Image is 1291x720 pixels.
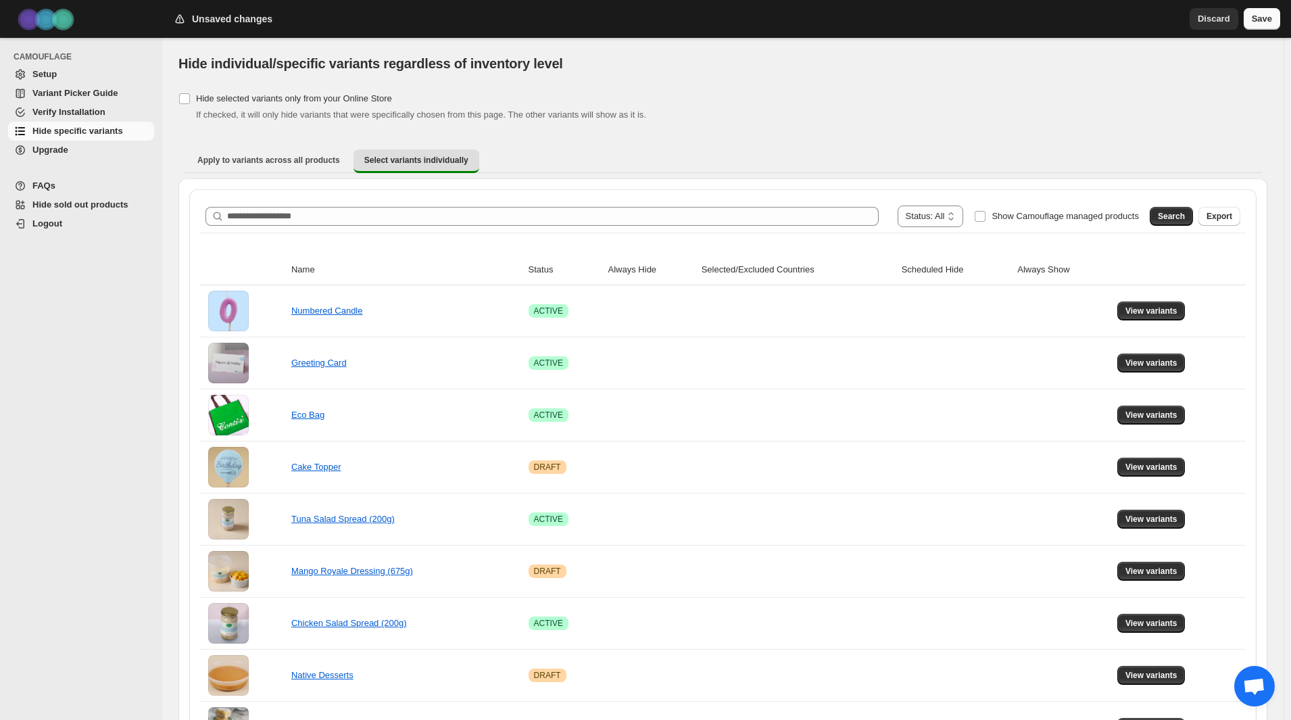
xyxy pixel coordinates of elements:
span: Save [1252,12,1272,26]
button: View variants [1117,406,1186,425]
button: View variants [1117,458,1186,477]
a: Cake Topper [291,462,341,472]
a: Mango Royale Dressing (675g) [291,566,413,576]
button: Save [1244,8,1280,30]
span: Discard [1198,12,1230,26]
h2: Unsaved changes [192,12,272,26]
button: View variants [1117,354,1186,373]
button: Export [1198,207,1240,226]
th: Status [525,255,604,285]
button: Apply to variants across all products [187,149,351,171]
span: View variants [1125,358,1177,368]
span: Logout [32,218,62,229]
span: Hide specific variants [32,126,123,136]
a: Open chat [1234,666,1275,706]
button: View variants [1117,302,1186,320]
span: FAQs [32,181,55,191]
span: If checked, it will only hide variants that were specifically chosen from this page. The other va... [196,110,646,120]
span: View variants [1125,306,1177,316]
span: ACTIVE [534,358,563,368]
span: ACTIVE [534,514,563,525]
a: Chicken Salad Spread (200g) [291,618,407,628]
th: Name [287,255,525,285]
a: Greeting Card [291,358,347,368]
a: Native Desserts [291,670,354,680]
img: Native Desserts [208,655,249,696]
a: Variant Picker Guide [8,84,154,103]
span: Select variants individually [364,155,468,166]
span: Variant Picker Guide [32,88,118,98]
span: Show Camouflage managed products [992,211,1139,221]
span: Verify Installation [32,107,105,117]
th: Always Hide [604,255,698,285]
span: Hide sold out products [32,199,128,210]
a: Eco Bag [291,410,324,420]
a: Setup [8,65,154,84]
span: ACTIVE [534,618,563,629]
button: View variants [1117,562,1186,581]
button: View variants [1117,510,1186,529]
button: View variants [1117,666,1186,685]
span: Search [1158,211,1185,222]
span: DRAFT [534,462,561,473]
a: Hide specific variants [8,122,154,141]
a: Hide sold out products [8,195,154,214]
span: View variants [1125,618,1177,629]
span: Upgrade [32,145,68,155]
a: Numbered Candle [291,306,363,316]
a: Upgrade [8,141,154,160]
img: Numbered Candle [208,291,249,331]
button: Select variants individually [354,149,479,173]
img: Greeting Card [208,343,249,383]
a: Logout [8,214,154,233]
img: Chicken Salad Spread (200g) [208,603,249,644]
img: Eco Bag [208,395,249,435]
a: Verify Installation [8,103,154,122]
button: View variants [1117,614,1186,633]
th: Selected/Excluded Countries [698,255,898,285]
span: ACTIVE [534,306,563,316]
span: CAMOUFLAGE [14,51,155,62]
img: Mango Royale Dressing (675g) [208,551,249,592]
span: View variants [1125,410,1177,421]
button: Search [1150,207,1193,226]
span: DRAFT [534,670,561,681]
span: Hide individual/specific variants regardless of inventory level [178,56,563,71]
span: View variants [1125,566,1177,577]
img: Cake Topper [208,447,249,487]
span: Export [1207,211,1232,222]
span: Apply to variants across all products [197,155,340,166]
span: Hide selected variants only from your Online Store [196,93,392,103]
span: View variants [1125,670,1177,681]
th: Always Show [1013,255,1113,285]
span: Setup [32,69,57,79]
th: Scheduled Hide [898,255,1014,285]
span: View variants [1125,462,1177,473]
span: View variants [1125,514,1177,525]
a: FAQs [8,176,154,195]
span: ACTIVE [534,410,563,421]
span: DRAFT [534,566,561,577]
a: Tuna Salad Spread (200g) [291,514,395,524]
button: Discard [1190,8,1238,30]
img: Tuna Salad Spread (200g) [208,499,249,539]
